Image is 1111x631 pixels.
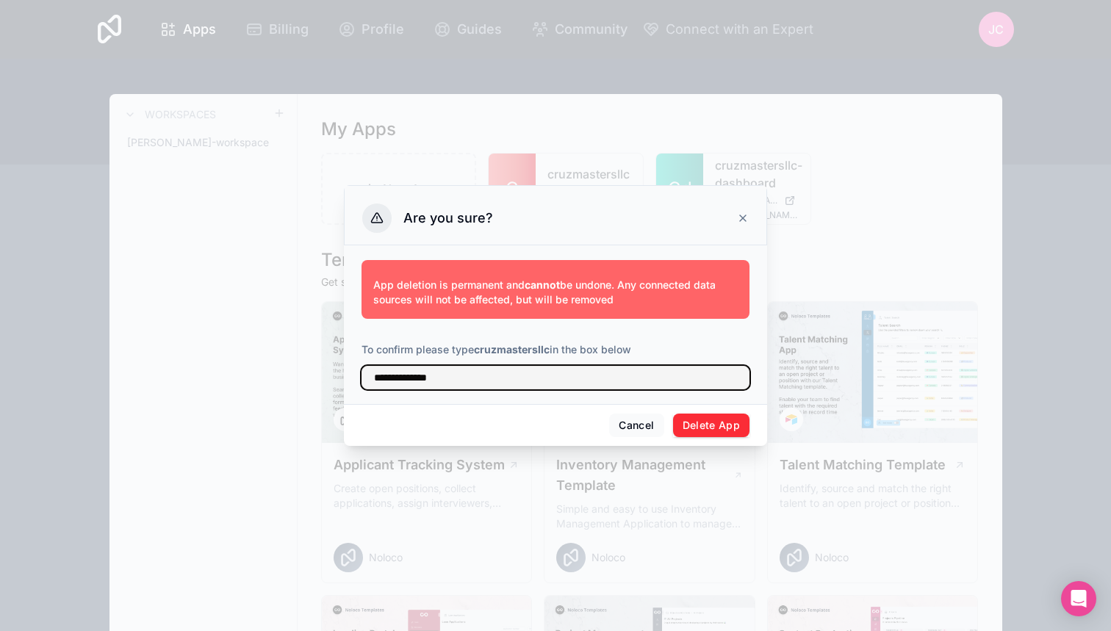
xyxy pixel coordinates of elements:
strong: cannot [525,278,560,291]
strong: cruzmastersllc [474,343,550,356]
p: To confirm please type in the box below [362,342,749,357]
button: Delete App [673,414,750,437]
h3: Are you sure? [403,209,493,227]
button: Cancel [609,414,664,437]
div: Open Intercom Messenger [1061,581,1096,616]
p: App deletion is permanent and be undone. Any connected data sources will not be affected, but wil... [373,278,738,307]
